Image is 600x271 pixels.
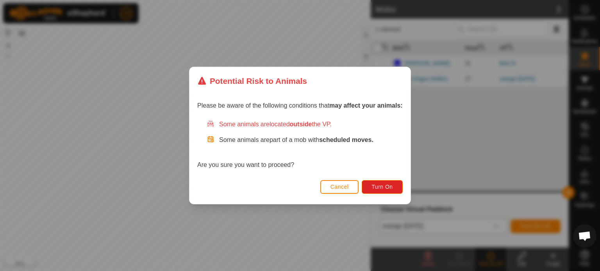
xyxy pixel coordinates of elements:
[270,121,332,128] span: located the VP.
[329,102,403,109] strong: may affect your animals:
[319,136,373,143] strong: scheduled moves.
[290,121,312,128] strong: outside
[197,120,403,170] div: Are you sure you want to proceed?
[270,136,373,143] span: part of a mob with
[207,120,403,129] div: Some animals are
[197,102,403,109] span: Please be aware of the following conditions that
[330,184,349,190] span: Cancel
[219,135,403,145] p: Some animals are
[372,184,393,190] span: Turn On
[573,224,596,248] div: Open chat
[197,75,307,87] div: Potential Risk to Animals
[320,180,359,194] button: Cancel
[362,180,403,194] button: Turn On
